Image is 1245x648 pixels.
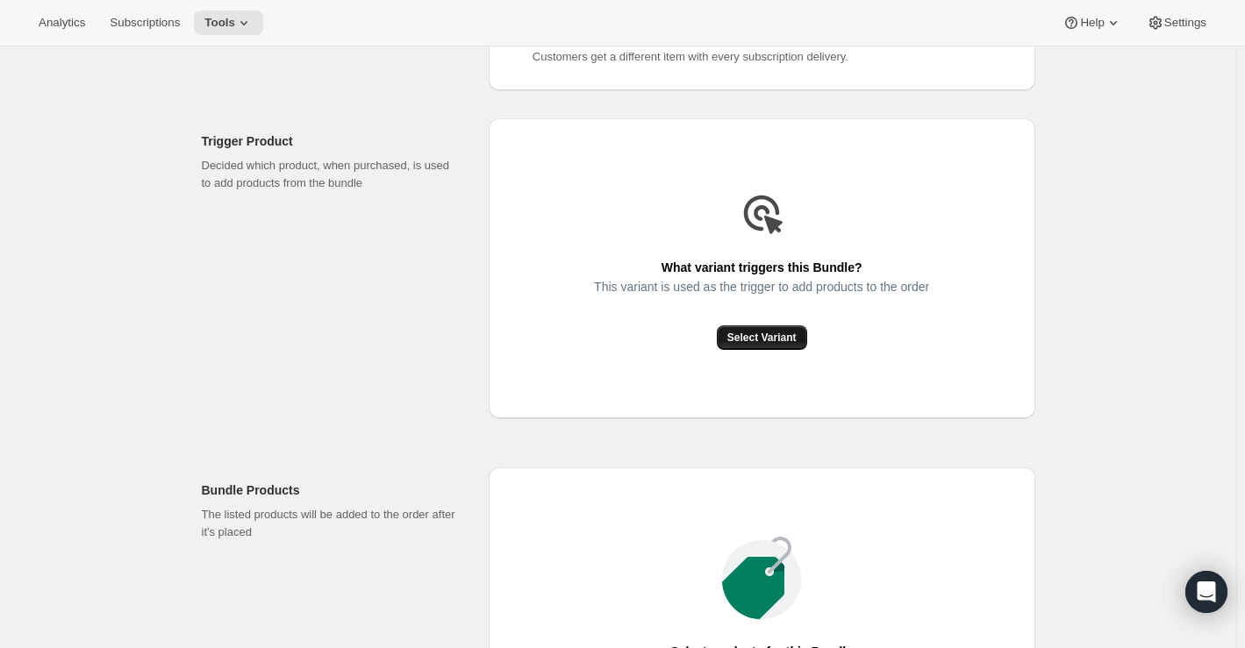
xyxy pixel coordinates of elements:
button: Help [1052,11,1132,35]
span: Settings [1164,16,1206,30]
span: Subscriptions [110,16,180,30]
p: The listed products will be added to the order after it's placed [202,506,461,541]
button: Settings [1136,11,1217,35]
p: Decided which product, when purchased, is used to add products from the bundle [202,157,461,192]
span: This variant is used as the trigger to add products to the order [594,274,929,299]
h2: Trigger Product [202,132,461,150]
button: Analytics [28,11,96,35]
span: Analytics [39,16,85,30]
button: Subscriptions [99,11,190,35]
button: Select Variant [717,325,807,350]
button: Tools [194,11,263,35]
div: Open Intercom Messenger [1185,571,1227,613]
h2: Bundle Products [202,481,461,499]
span: Tools [204,16,235,30]
span: Select Variant [727,331,797,345]
span: Help [1080,16,1104,30]
span: What variant triggers this Bundle? [662,255,862,280]
span: Customers get a different item with every subscription delivery. [533,50,848,63]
